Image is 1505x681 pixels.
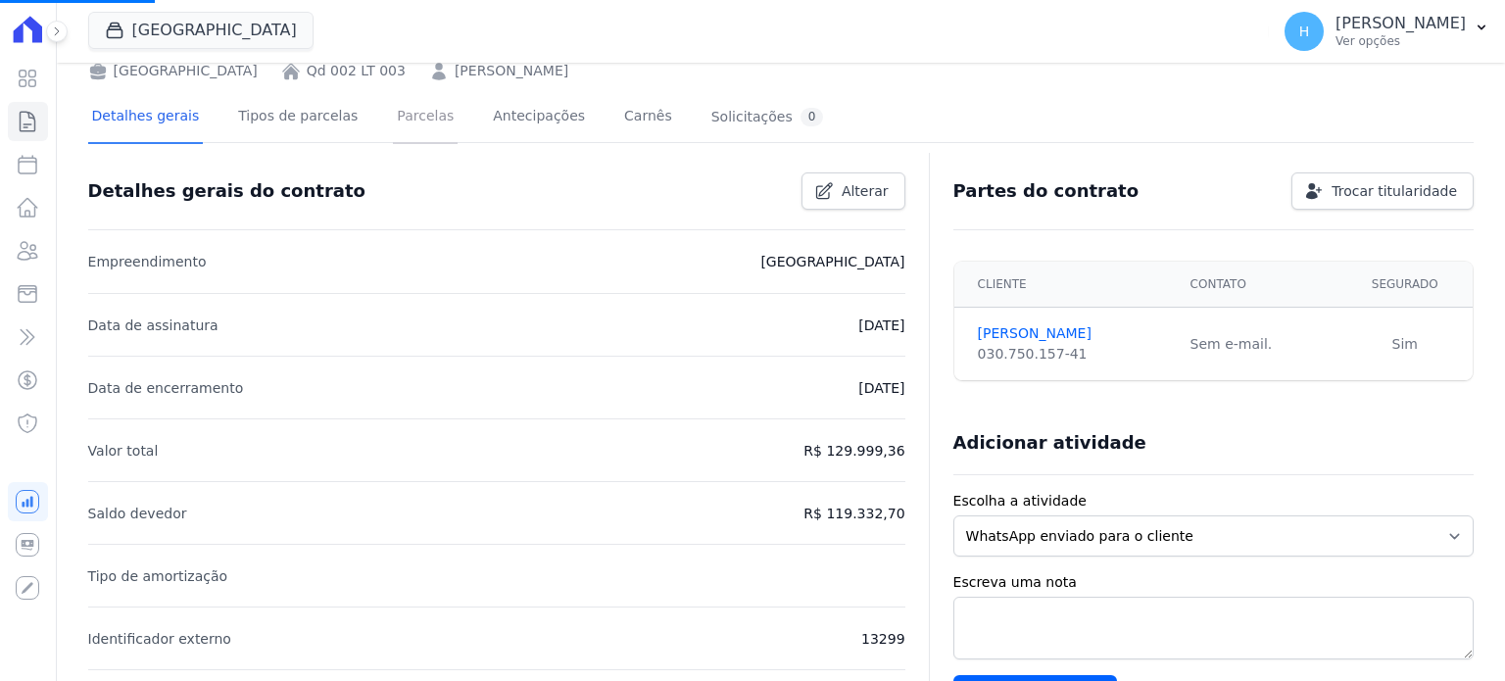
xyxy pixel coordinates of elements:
[1337,262,1473,308] th: Segurado
[88,502,187,525] p: Saldo devedor
[1335,14,1466,33] p: [PERSON_NAME]
[1335,33,1466,49] p: Ver opções
[234,92,362,144] a: Tipos de parcelas
[88,376,244,400] p: Data de encerramento
[803,502,904,525] p: R$ 119.332,70
[801,172,905,210] a: Alterar
[88,627,231,651] p: Identificador externo
[858,314,904,337] p: [DATE]
[842,181,889,201] span: Alterar
[978,323,1167,344] a: [PERSON_NAME]
[88,564,228,588] p: Tipo de amortização
[1291,172,1474,210] a: Trocar titularidade
[978,344,1167,365] div: 030.750.157-41
[954,262,1179,308] th: Cliente
[803,439,904,462] p: R$ 129.999,36
[88,314,218,337] p: Data de assinatura
[88,250,207,273] p: Empreendimento
[620,92,676,144] a: Carnês
[858,376,904,400] p: [DATE]
[1179,262,1337,308] th: Contato
[1269,4,1505,59] button: H [PERSON_NAME] Ver opções
[1299,24,1310,38] span: H
[489,92,589,144] a: Antecipações
[801,108,824,126] div: 0
[1332,181,1457,201] span: Trocar titularidade
[953,431,1146,455] h3: Adicionar atividade
[455,61,568,81] a: [PERSON_NAME]
[1179,308,1337,381] td: Sem e-mail.
[88,61,258,81] div: [GEOGRAPHIC_DATA]
[861,627,905,651] p: 13299
[88,92,204,144] a: Detalhes gerais
[88,179,365,203] h3: Detalhes gerais do contrato
[707,92,828,144] a: Solicitações0
[953,491,1474,511] label: Escolha a atividade
[307,61,406,81] a: Qd 002 LT 003
[1337,308,1473,381] td: Sim
[88,439,159,462] p: Valor total
[711,108,824,126] div: Solicitações
[953,179,1140,203] h3: Partes do contrato
[953,572,1474,593] label: Escreva uma nota
[760,250,904,273] p: [GEOGRAPHIC_DATA]
[393,92,458,144] a: Parcelas
[88,12,314,49] button: [GEOGRAPHIC_DATA]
